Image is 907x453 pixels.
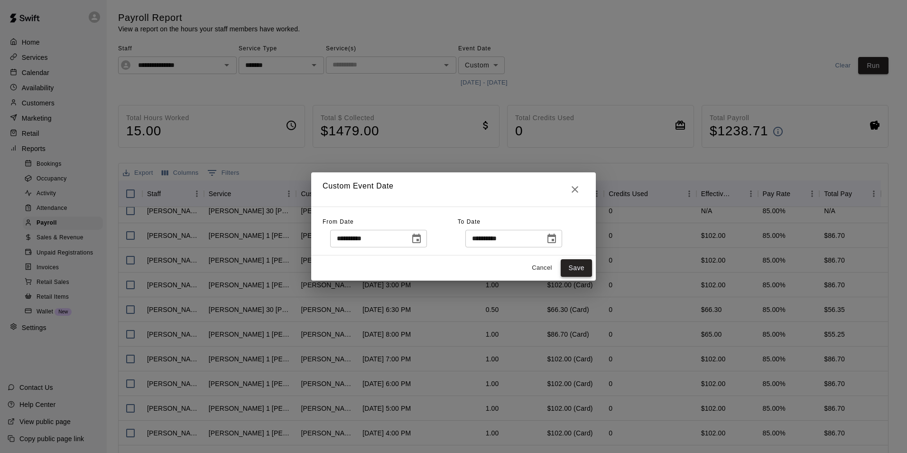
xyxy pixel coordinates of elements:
button: Save [561,259,592,277]
button: Cancel [527,261,557,275]
span: To Date [458,218,481,225]
h2: Custom Event Date [311,172,596,207]
button: Close [565,180,584,199]
span: From Date [323,218,354,225]
button: Choose date, selected date is Sep 8, 2025 [407,229,426,248]
button: Choose date, selected date is Sep 14, 2025 [542,229,561,248]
